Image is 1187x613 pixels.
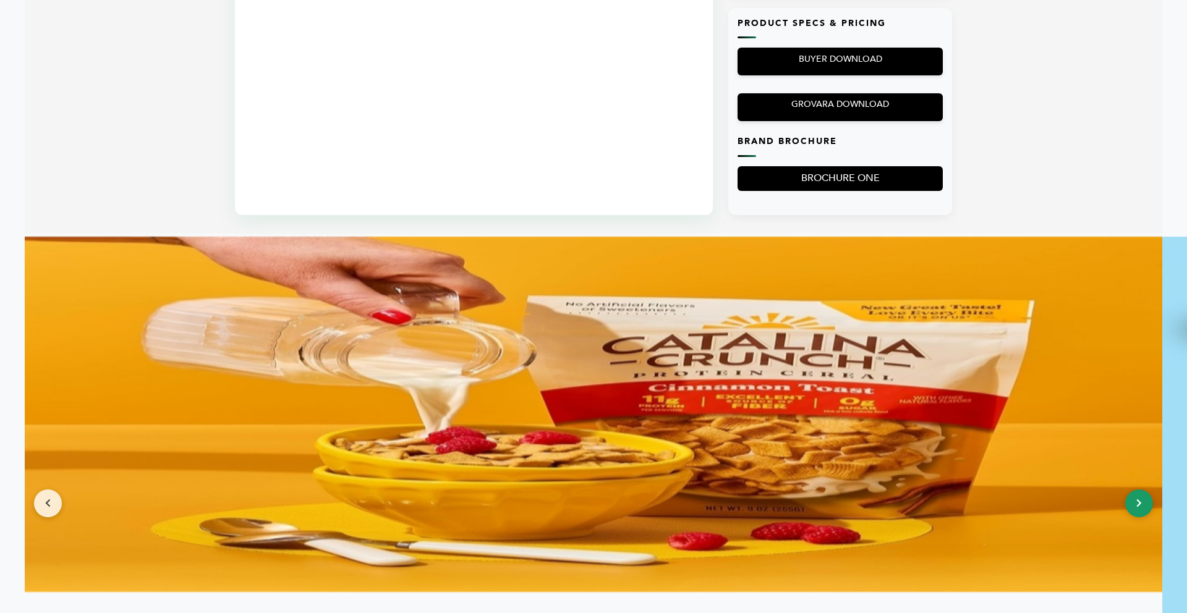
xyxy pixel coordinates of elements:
h3: Brand Brochure [738,135,943,157]
a: GROVARA DOWNLOAD [738,93,943,121]
a: BUYER DOWNLOAD [738,48,943,75]
h3: Product Specs & Pricing [738,17,943,39]
img: Brand Banner [25,237,1162,592]
a: BROCHURE ONE [738,166,943,192]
